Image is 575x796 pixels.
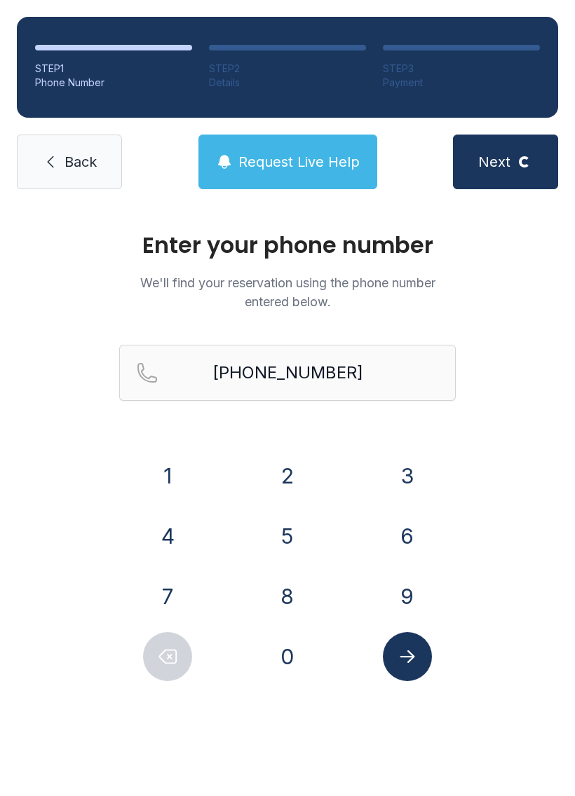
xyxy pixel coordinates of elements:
[143,451,192,500] button: 1
[35,62,192,76] div: STEP 1
[143,572,192,621] button: 7
[209,76,366,90] div: Details
[119,234,456,256] h1: Enter your phone number
[238,152,360,172] span: Request Live Help
[383,632,432,681] button: Submit lookup form
[65,152,97,172] span: Back
[383,62,540,76] div: STEP 3
[143,512,192,561] button: 4
[263,632,312,681] button: 0
[263,572,312,621] button: 8
[383,451,432,500] button: 3
[478,152,510,172] span: Next
[383,572,432,621] button: 9
[263,451,312,500] button: 2
[383,512,432,561] button: 6
[119,345,456,401] input: Reservation phone number
[383,76,540,90] div: Payment
[143,632,192,681] button: Delete number
[35,76,192,90] div: Phone Number
[263,512,312,561] button: 5
[209,62,366,76] div: STEP 2
[119,273,456,311] p: We'll find your reservation using the phone number entered below.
